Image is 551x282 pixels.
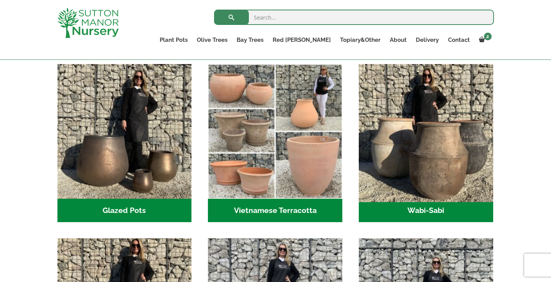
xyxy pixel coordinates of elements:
[355,61,496,202] img: Wabi-Sabi
[474,35,494,45] a: 2
[208,199,342,223] h2: Vietnamese Terracotta
[57,64,192,222] a: Visit product category Glazed Pots
[155,35,192,45] a: Plant Pots
[411,35,443,45] a: Delivery
[208,64,342,199] img: Vietnamese Terracotta
[484,33,492,40] span: 2
[268,35,335,45] a: Red [PERSON_NAME]
[214,10,494,25] input: Search...
[57,8,119,38] img: logo
[385,35,411,45] a: About
[57,199,192,223] h2: Glazed Pots
[57,64,192,199] img: Glazed Pots
[359,199,493,223] h2: Wabi-Sabi
[443,35,474,45] a: Contact
[359,64,493,222] a: Visit product category Wabi-Sabi
[232,35,268,45] a: Bay Trees
[335,35,385,45] a: Topiary&Other
[192,35,232,45] a: Olive Trees
[208,64,342,222] a: Visit product category Vietnamese Terracotta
